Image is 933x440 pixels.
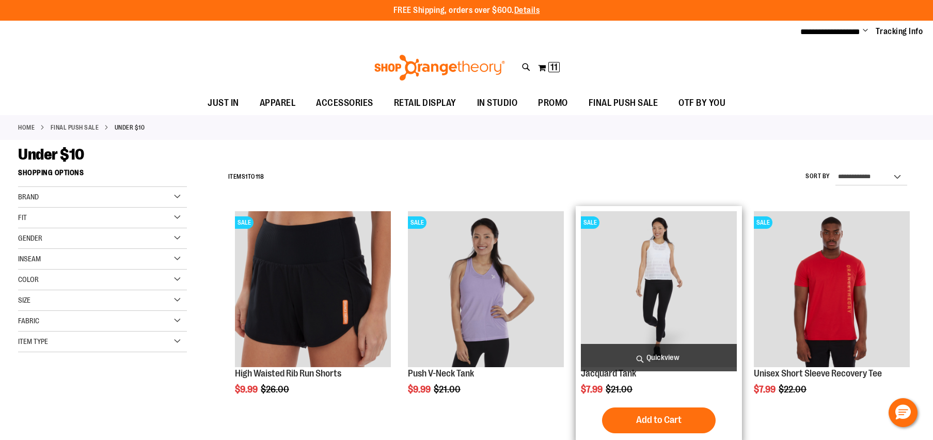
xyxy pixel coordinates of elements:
[18,337,48,345] span: Item Type
[256,173,264,180] span: 118
[245,173,248,180] span: 1
[235,216,254,229] span: SALE
[18,164,187,187] strong: Shopping Options
[754,216,772,229] span: SALE
[538,91,568,115] span: PROMO
[18,146,84,163] span: Under $10
[805,172,830,181] label: Sort By
[876,26,923,37] a: Tracking Info
[197,91,249,115] a: JUST IN
[589,91,658,115] span: FINAL PUSH SALE
[514,6,540,15] a: Details
[18,123,35,132] a: Home
[18,275,39,284] span: Color
[208,91,239,115] span: JUST IN
[578,91,669,115] a: FINAL PUSH SALE
[863,26,868,37] button: Account menu
[393,5,540,17] p: FREE Shipping, orders over $600.
[668,91,736,115] a: OTF BY YOU
[581,384,604,395] span: $7.99
[51,123,99,132] a: FINAL PUSH SALE
[754,211,910,367] img: Product image for Unisex Short Sleeve Recovery Tee
[18,317,39,325] span: Fabric
[477,91,518,115] span: IN STUDIO
[408,211,564,369] a: Product image for Push V-Neck TankSALE
[18,213,27,222] span: Fit
[606,384,634,395] span: $21.00
[306,91,384,115] a: ACCESSORIES
[18,296,30,304] span: Size
[581,216,599,229] span: SALE
[581,344,737,371] a: Quickview
[261,384,291,395] span: $26.00
[373,55,507,81] img: Shop Orangetheory
[249,91,306,115] a: APPAREL
[581,211,737,369] a: Front view of Jacquard TankSALE
[403,206,569,420] div: product
[408,368,474,379] a: Push V-Neck Tank
[602,407,716,433] button: Add to Cart
[18,255,41,263] span: Inseam
[408,216,426,229] span: SALE
[384,91,467,115] a: RETAIL DISPLAY
[754,211,910,369] a: Product image for Unisex Short Sleeve Recovery TeeSALE
[636,414,682,426] span: Add to Cart
[754,384,777,395] span: $7.99
[18,234,42,242] span: Gender
[467,91,528,115] a: IN STUDIO
[581,211,737,367] img: Front view of Jacquard Tank
[316,91,373,115] span: ACCESSORIES
[228,169,264,185] h2: Items to
[550,62,558,72] span: 11
[394,91,456,115] span: RETAIL DISPLAY
[528,91,578,115] a: PROMO
[408,211,564,367] img: Product image for Push V-Neck Tank
[115,123,145,132] strong: Under $10
[230,206,396,420] div: product
[754,368,882,379] a: Unisex Short Sleeve Recovery Tee
[749,206,915,420] div: product
[434,384,462,395] span: $21.00
[235,384,259,395] span: $9.99
[18,193,39,201] span: Brand
[260,91,296,115] span: APPAREL
[779,384,808,395] span: $22.00
[678,91,725,115] span: OTF BY YOU
[235,211,391,369] a: High Waisted Rib Run ShortsSALE
[889,398,918,427] button: Hello, have a question? Let’s chat.
[235,211,391,367] img: High Waisted Rib Run Shorts
[408,384,432,395] span: $9.99
[581,368,636,379] a: Jacquard Tank
[235,368,341,379] a: High Waisted Rib Run Shorts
